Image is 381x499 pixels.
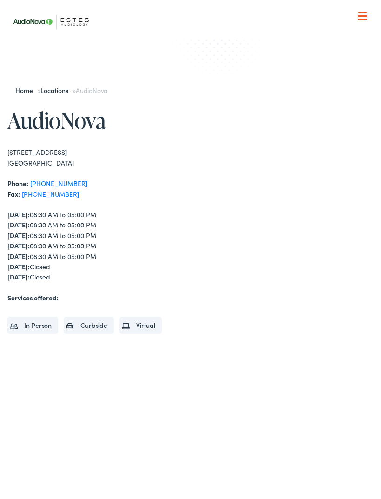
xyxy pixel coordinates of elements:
span: » » [15,86,107,95]
strong: Fax: [7,189,20,199]
strong: [DATE]: [7,241,30,250]
li: Virtual [119,317,162,333]
div: [STREET_ADDRESS] [GEOGRAPHIC_DATA] [7,147,190,168]
a: Home [15,86,37,95]
h1: AudioNova [7,108,190,133]
strong: [DATE]: [7,231,30,240]
span: AudioNova [76,86,107,95]
strong: [DATE]: [7,220,30,229]
strong: Services offered: [7,293,59,302]
li: Curbside [64,317,114,333]
strong: [DATE]: [7,272,30,281]
a: Locations [40,86,72,95]
a: [PHONE_NUMBER] [30,179,87,188]
strong: Phone: [7,179,28,188]
strong: [DATE]: [7,252,30,261]
strong: [DATE]: [7,210,30,219]
li: In Person [7,317,58,333]
a: What We Offer [14,37,373,66]
strong: [DATE]: [7,262,30,271]
a: [PHONE_NUMBER] [22,189,79,199]
div: 08:30 AM to 05:00 PM 08:30 AM to 05:00 PM 08:30 AM to 05:00 PM 08:30 AM to 05:00 PM 08:30 AM to 0... [7,209,190,282]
